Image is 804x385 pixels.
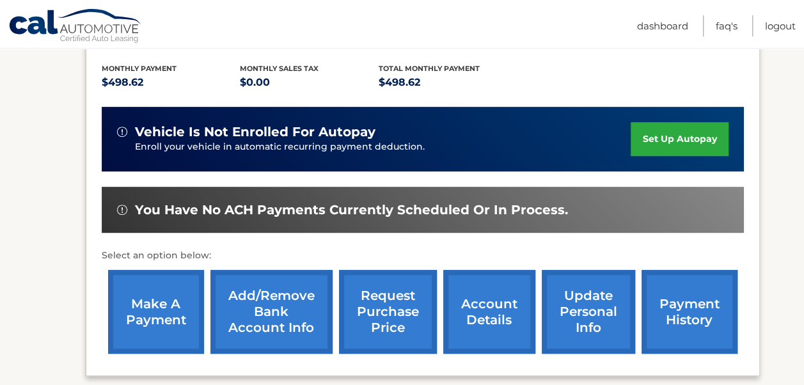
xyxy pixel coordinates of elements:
a: account details [443,270,535,354]
p: $498.62 [379,74,517,91]
span: vehicle is not enrolled for autopay [135,124,375,140]
span: Monthly Payment [102,64,177,73]
a: request purchase price [339,270,437,354]
a: FAQ's [716,15,737,36]
p: $0.00 [240,74,379,91]
span: Total Monthly Payment [379,64,480,73]
p: Enroll your vehicle in automatic recurring payment deduction. [135,140,631,154]
a: update personal info [542,270,635,354]
a: payment history [642,270,737,354]
a: Logout [765,15,796,36]
img: alert-white.svg [117,205,127,215]
a: Add/Remove bank account info [210,270,333,354]
a: Dashboard [637,15,688,36]
img: alert-white.svg [117,127,127,137]
span: Monthly sales Tax [240,64,319,73]
a: Cal Automotive [8,8,143,45]
a: make a payment [108,270,204,354]
p: $498.62 [102,74,240,91]
a: set up autopay [631,122,728,156]
p: Select an option below: [102,248,744,263]
span: You have no ACH payments currently scheduled or in process. [135,202,568,218]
